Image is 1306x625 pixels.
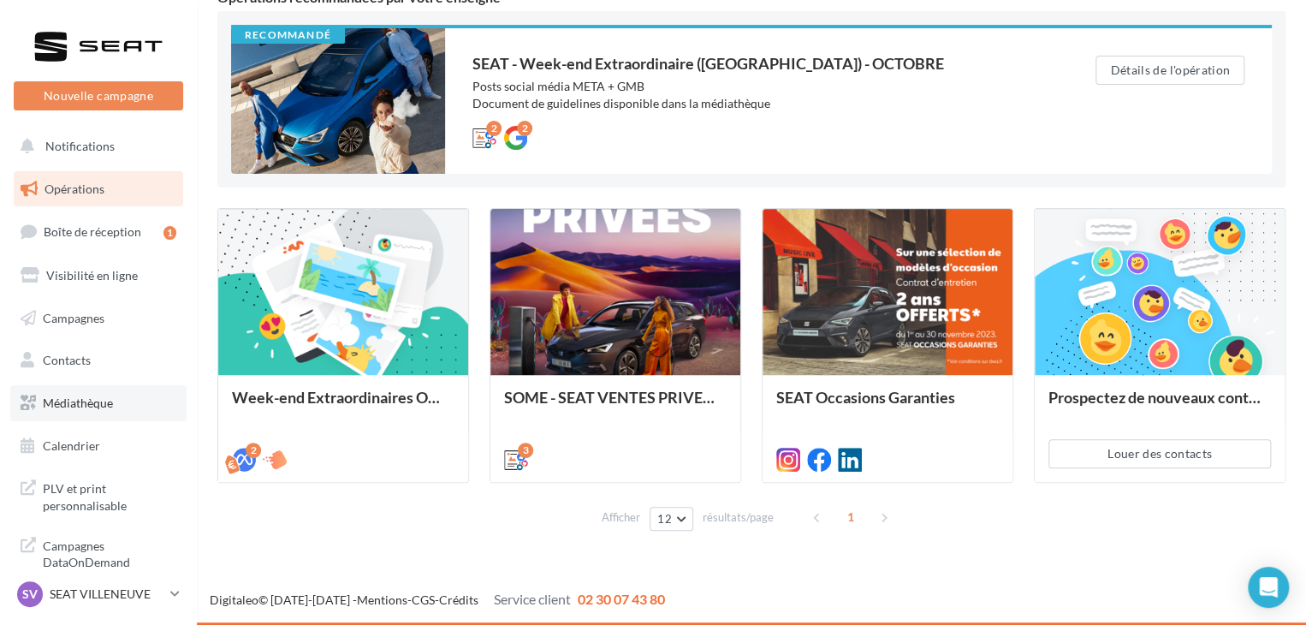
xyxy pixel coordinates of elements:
span: 02 30 07 43 80 [578,591,665,607]
button: Détails de l'opération [1095,56,1244,85]
span: Calendrier [43,438,100,453]
a: Visibilité en ligne [10,258,187,294]
div: Posts social média META + GMB Document de guidelines disponible dans la médiathèque [472,78,1027,112]
div: 2 [486,121,502,136]
div: SOME - SEAT VENTES PRIVEES [504,389,727,423]
div: 2 [246,443,261,458]
a: Campagnes DataOnDemand [10,527,187,578]
div: Week-end Extraordinaires Octobre 2025 [232,389,454,423]
span: Afficher [602,509,640,526]
button: 12 [650,507,693,531]
span: Campagnes [43,310,104,324]
a: Médiathèque [10,385,187,421]
div: 2 [517,121,532,136]
a: Calendrier [10,428,187,464]
span: Médiathèque [43,396,113,410]
a: Contacts [10,342,187,378]
button: Nouvelle campagne [14,81,183,110]
span: 1 [837,503,864,531]
p: SEAT VILLENEUVE [50,586,163,603]
div: Open Intercom Messenger [1248,567,1289,608]
div: 3 [518,443,533,458]
button: Louer des contacts [1048,439,1271,468]
a: Campagnes [10,301,187,336]
div: Prospectez de nouveaux contacts [1048,389,1271,423]
span: © [DATE]-[DATE] - - - [210,592,665,607]
a: Mentions [357,592,407,607]
div: SEAT Occasions Garanties [776,389,999,423]
button: Notifications [10,128,180,164]
span: Contacts [43,353,91,367]
a: CGS [412,592,435,607]
span: résultats/page [703,509,774,526]
div: Recommandé [231,28,345,44]
span: Campagnes DataOnDemand [43,534,176,571]
span: Service client [494,591,571,607]
span: PLV et print personnalisable [43,477,176,514]
div: 1 [163,226,176,240]
span: SV [22,586,38,603]
div: SEAT - Week-end Extraordinaire ([GEOGRAPHIC_DATA]) - OCTOBRE [472,56,1027,71]
span: Boîte de réception [44,224,141,239]
a: Crédits [439,592,478,607]
a: SV SEAT VILLENEUVE [14,578,183,610]
a: Opérations [10,171,187,207]
span: 12 [657,512,672,526]
span: Opérations [45,182,104,196]
span: Notifications [45,139,115,153]
a: PLV et print personnalisable [10,470,187,521]
a: Digitaleo [210,592,258,607]
a: Boîte de réception1 [10,213,187,250]
span: Visibilité en ligne [46,268,138,283]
